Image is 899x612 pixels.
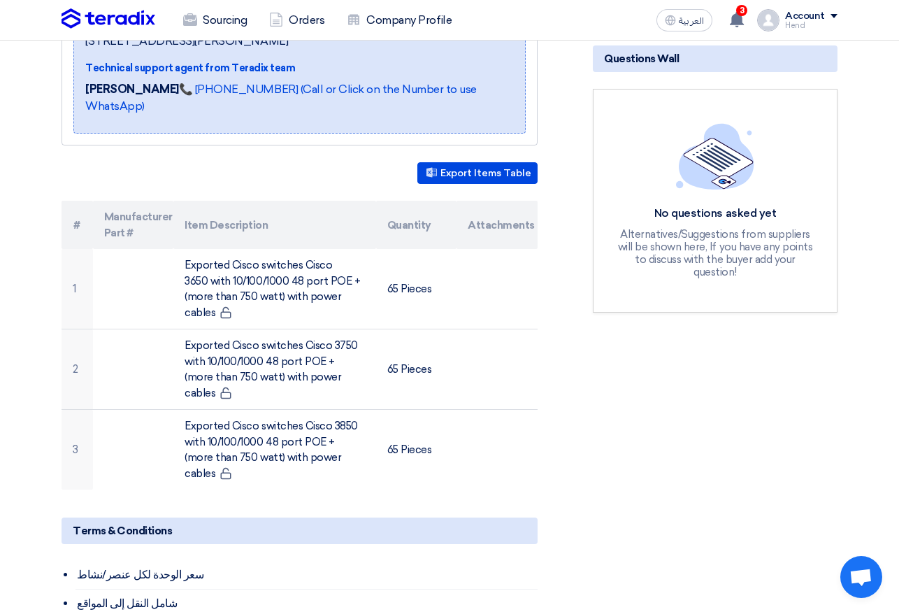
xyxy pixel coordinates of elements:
[73,523,172,539] span: Terms & Conditions
[376,410,457,490] td: 65 Pieces
[62,329,93,410] td: 2
[613,228,817,278] div: Alternatives/Suggestions from suppliers will be shown here, If you have any points to discuss wit...
[736,5,747,16] span: 3
[840,556,882,598] div: Open chat
[376,249,457,329] td: 65 Pieces
[604,51,679,66] span: Questions Wall
[785,22,837,29] div: Hend
[93,201,174,249] th: Manufacturer Part #
[85,61,514,76] div: Technical support agent from Teradix team
[85,83,179,96] strong: [PERSON_NAME]
[679,16,704,26] span: العربية
[785,10,825,22] div: Account
[376,329,457,410] td: 65 Pieces
[173,329,375,410] td: Exported Cisco switches Cisco 3750 with 10/100/1000 48 port POE + (more than 750 watt) with power...
[62,8,155,29] img: Teradix logo
[173,201,375,249] th: Item Description
[85,83,477,113] a: 📞 [PHONE_NUMBER] (Call or Click on the Number to use WhatsApp)
[62,201,93,249] th: #
[172,5,258,36] a: Sourcing
[456,201,538,249] th: Attachments
[336,5,463,36] a: Company Profile
[757,9,779,31] img: profile_test.png
[173,410,375,490] td: Exported Cisco switches Cisco 3850 with 10/100/1000 48 port POE + (more than 750 watt) with power...
[676,123,754,189] img: empty_state_list.svg
[258,5,336,36] a: Orders
[656,9,712,31] button: العربية
[376,201,457,249] th: Quantity
[613,206,817,221] div: No questions asked yet
[417,162,538,184] button: Export Items Table
[62,249,93,329] td: 1
[173,249,375,329] td: Exported Cisco switches Cisco 3650 with 10/100/1000 48 port POE + (more than 750 watt) with power...
[62,410,93,490] td: 3
[75,561,538,590] li: سعر الوحدة لكل عنصر/نشاط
